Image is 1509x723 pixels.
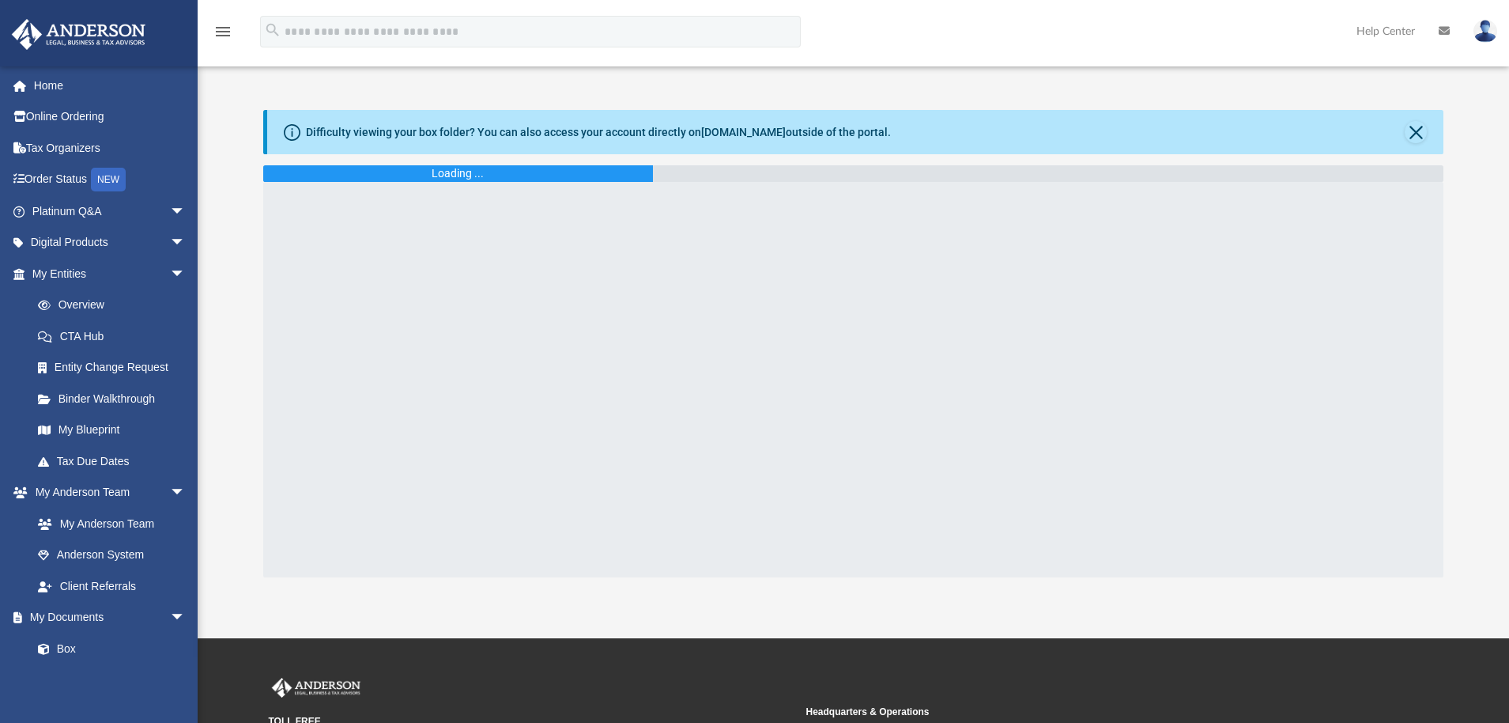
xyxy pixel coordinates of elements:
[7,19,150,50] img: Anderson Advisors Platinum Portal
[11,132,209,164] a: Tax Organizers
[806,705,1333,719] small: Headquarters & Operations
[22,664,202,696] a: Meeting Minutes
[1405,121,1427,143] button: Close
[269,678,364,698] img: Anderson Advisors Platinum Portal
[22,414,202,446] a: My Blueprint
[22,508,194,539] a: My Anderson Team
[11,101,209,133] a: Online Ordering
[22,570,202,602] a: Client Referrals
[91,168,126,191] div: NEW
[170,195,202,228] span: arrow_drop_down
[11,227,209,259] a: Digital Productsarrow_drop_down
[11,164,209,196] a: Order StatusNEW
[22,445,209,477] a: Tax Due Dates
[22,633,194,664] a: Box
[11,477,202,509] a: My Anderson Teamarrow_drop_down
[11,258,209,290] a: My Entitiesarrow_drop_down
[264,21,281,39] i: search
[170,258,202,290] span: arrow_drop_down
[22,539,202,571] a: Anderson System
[213,30,232,41] a: menu
[11,195,209,227] a: Platinum Q&Aarrow_drop_down
[1473,20,1497,43] img: User Pic
[432,165,484,182] div: Loading ...
[22,290,209,321] a: Overview
[701,126,786,138] a: [DOMAIN_NAME]
[170,602,202,634] span: arrow_drop_down
[170,477,202,509] span: arrow_drop_down
[213,22,232,41] i: menu
[22,383,209,414] a: Binder Walkthrough
[170,227,202,259] span: arrow_drop_down
[11,70,209,101] a: Home
[22,320,209,352] a: CTA Hub
[306,124,891,141] div: Difficulty viewing your box folder? You can also access your account directly on outside of the p...
[11,602,202,634] a: My Documentsarrow_drop_down
[22,352,209,384] a: Entity Change Request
